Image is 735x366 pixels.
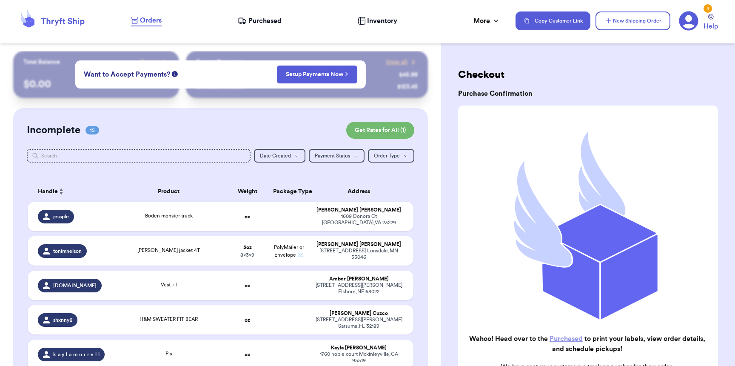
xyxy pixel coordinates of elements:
[85,126,99,134] span: 15
[268,181,309,202] th: Package Type
[286,70,348,79] a: Setup Payments Now
[53,248,82,254] span: tonimnelson
[260,153,291,158] span: Date Created
[38,187,58,196] span: Handle
[458,68,718,82] h2: Checkout
[23,77,169,91] p: $ 0.00
[315,153,350,158] span: Payment Status
[679,11,698,31] a: 4
[53,213,69,220] span: jessple
[53,351,100,358] span: k.a.y.l.a.m.u.r.r.e.l.l
[245,214,250,219] strong: oz
[243,245,252,250] strong: 5 oz
[172,282,177,287] span: + 1
[704,21,718,31] span: Help
[315,207,403,213] div: [PERSON_NAME] [PERSON_NAME]
[399,71,418,79] div: $ 45.99
[550,335,583,342] a: Purchased
[473,16,500,26] div: More
[704,14,718,31] a: Help
[227,181,268,202] th: Weight
[196,58,243,66] p: Recent Payments
[367,16,397,26] span: Inventory
[358,16,397,26] a: Inventory
[23,58,60,66] p: Total Balance
[131,15,162,26] a: Orders
[315,282,403,295] div: [STREET_ADDRESS][PERSON_NAME] Elkhorn , NE 68022
[274,245,304,257] span: PolyMailer or Envelope ✉️
[254,149,305,163] button: Date Created
[386,58,407,66] span: View all
[315,248,403,260] div: [STREET_ADDRESS] Lonsdale , MN 55046
[238,16,282,26] a: Purchased
[161,282,177,287] span: Vest
[165,351,172,356] span: Pjs
[277,66,357,83] button: Setup Payments Now
[245,283,250,288] strong: oz
[309,149,365,163] button: Payment Status
[465,334,709,354] h2: Wahoo! Head over to the to print your labels, view order details, and schedule pickups!
[315,241,403,248] div: [PERSON_NAME] [PERSON_NAME]
[27,149,251,163] input: Search
[595,11,670,30] button: New Shipping Order
[140,15,162,26] span: Orders
[53,317,72,323] span: shxnny2
[458,89,718,99] h3: Purchase Confirmation
[315,317,403,329] div: [STREET_ADDRESS][PERSON_NAME] Satsuma , FL 32189
[374,153,400,158] span: Order Type
[315,310,403,317] div: [PERSON_NAME] Cuzco
[137,248,200,253] span: [PERSON_NAME] jacket 4T
[240,252,254,257] span: 8 x 3 x 9
[386,58,418,66] a: View all
[140,58,169,66] a: Payout
[84,69,170,80] span: Want to Accept Payments?
[140,317,198,322] span: H&M SWEATER FIT BEAR
[315,351,403,364] div: 1760 noble court Mckinleyville , CA 95519
[704,4,712,13] div: 4
[140,58,159,66] span: Payout
[248,16,282,26] span: Purchased
[315,345,403,351] div: Kayla [PERSON_NAME]
[368,149,414,163] button: Order Type
[315,213,403,226] div: 1609 Donora Ct [GEOGRAPHIC_DATA] , VA 23229
[315,276,403,282] div: Amber [PERSON_NAME]
[145,213,193,218] span: Boden monster truck
[310,181,413,202] th: Address
[516,11,590,30] button: Copy Customer Link
[58,186,65,197] button: Sort ascending
[111,181,227,202] th: Product
[27,123,80,137] h2: Incomplete
[53,282,97,289] span: [DOMAIN_NAME]
[245,317,250,323] strong: oz
[346,122,414,139] button: Get Rates for All (1)
[397,83,418,91] div: $ 123.45
[245,352,250,357] strong: oz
